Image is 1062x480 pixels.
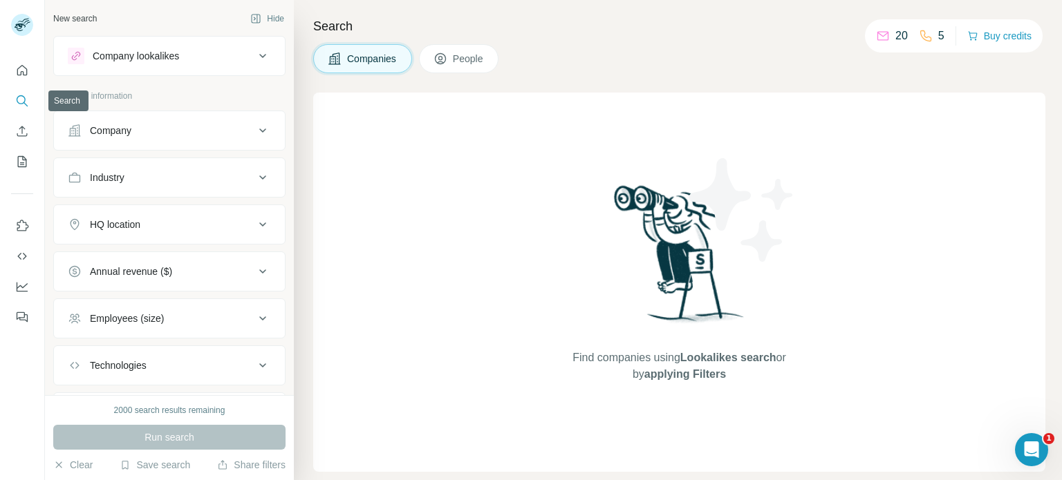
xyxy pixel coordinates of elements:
[967,26,1032,46] button: Buy credits
[90,358,147,372] div: Technologies
[313,17,1045,36] h4: Search
[938,28,944,44] p: 5
[54,114,285,147] button: Company
[644,368,726,380] span: applying Filters
[54,255,285,288] button: Annual revenue ($)
[11,119,33,144] button: Enrich CSV
[90,171,124,184] div: Industry
[54,161,285,194] button: Industry
[680,352,776,363] span: Lookalikes search
[54,349,285,382] button: Technologies
[568,349,790,383] span: Find companies using or by
[54,208,285,241] button: HQ location
[680,148,804,272] img: Surfe Illustration - Stars
[347,52,398,66] span: Companies
[54,39,285,73] button: Company lookalikes
[90,218,140,231] div: HQ location
[93,49,179,63] div: Company lookalikes
[1043,433,1054,444] span: 1
[90,124,131,137] div: Company
[608,182,752,336] img: Surfe Illustration - Woman searching with binoculars
[241,8,294,29] button: Hide
[114,404,225,416] div: 2000 search results remaining
[11,88,33,113] button: Search
[1015,433,1048,466] iframe: Intercom live chat
[11,58,33,83] button: Quick start
[11,305,33,329] button: Feedback
[11,213,33,238] button: Use Surfe on LinkedIn
[54,302,285,335] button: Employees (size)
[90,265,172,278] div: Annual revenue ($)
[895,28,908,44] p: 20
[53,90,286,102] p: Company information
[11,274,33,299] button: Dashboard
[90,311,164,325] div: Employees (size)
[11,149,33,174] button: My lists
[120,458,190,472] button: Save search
[53,12,97,25] div: New search
[11,244,33,269] button: Use Surfe API
[53,458,93,472] button: Clear
[453,52,485,66] span: People
[217,458,286,472] button: Share filters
